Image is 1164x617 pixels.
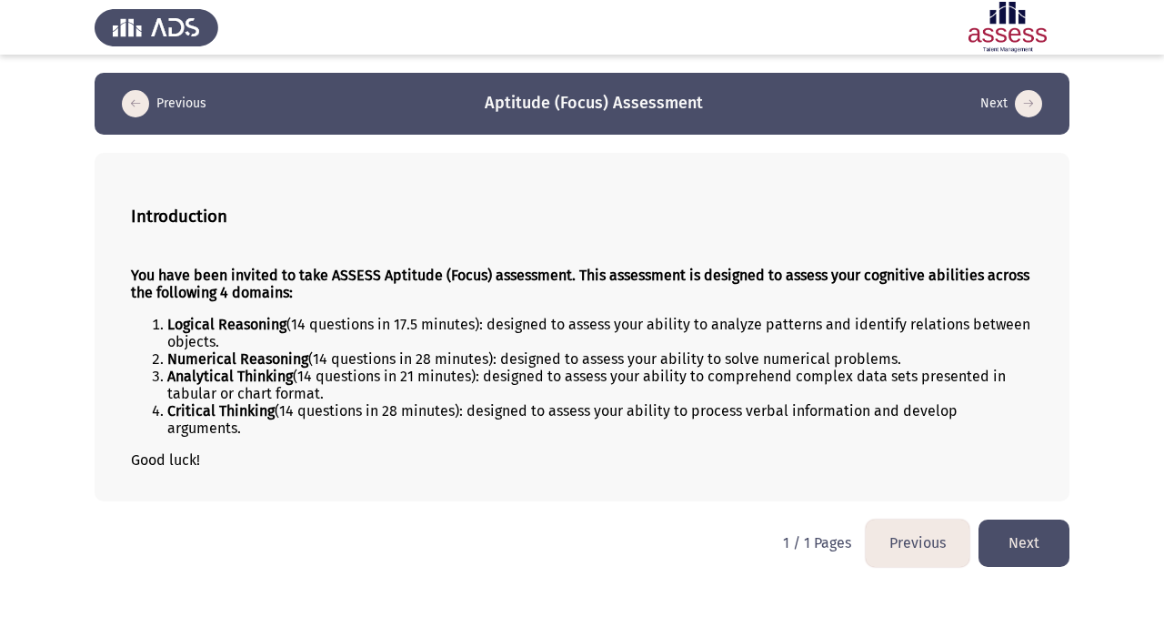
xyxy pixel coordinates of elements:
img: Assessment logo of ASSESS Focus 4 Module Assessment (EN/AR) (Advanced - IB) [946,2,1069,53]
button: load next page [975,89,1048,118]
button: load previous page [866,520,969,566]
img: Assess Talent Management logo [95,2,218,53]
b: Critical Thinking [167,402,275,420]
li: (14 questions in 17.5 minutes): designed to assess your ability to analyze patterns and identify ... [167,316,1033,350]
li: (14 questions in 21 minutes): designed to assess your ability to comprehend complex data sets pre... [167,368,1033,402]
p: Good luck! [131,451,1033,469]
b: Analytical Thinking [167,368,293,385]
button: load next page [978,520,1069,566]
li: (14 questions in 28 minutes): designed to assess your ability to process verbal information and d... [167,402,1033,437]
strong: Numerical Reasoning [167,350,308,368]
strong: Logical Reasoning [167,316,286,333]
h3: Aptitude (Focus) Assessment [485,92,703,115]
p: 1 / 1 Pages [783,534,851,551]
b: Introduction [131,207,227,227]
li: (14 questions in 28 minutes): designed to assess your ability to solve numerical problems. [167,350,1033,368]
strong: You have been invited to take ASSESS Aptitude (Focus) assessment. This assessment is designed to ... [131,267,1029,301]
button: load previous page [116,89,212,118]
